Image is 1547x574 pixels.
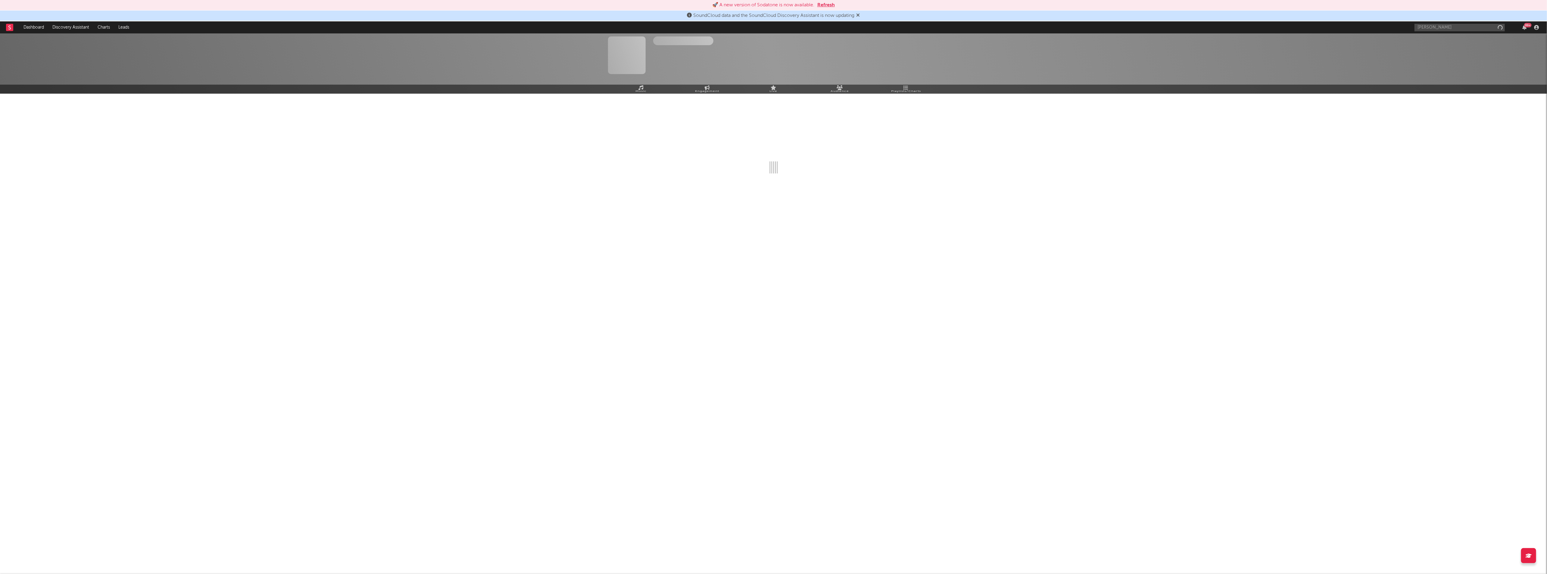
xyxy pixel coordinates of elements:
button: 99+ [1522,25,1527,30]
span: Playlists/Charts [891,89,921,93]
a: Charts [93,21,114,33]
a: Music [608,85,674,94]
span: Dismiss [856,13,860,18]
div: 99 + [1524,23,1532,27]
a: Engagement [674,85,741,94]
span: Audience [831,89,849,93]
span: SoundCloud data and the SoundCloud Discovery Assistant is now updating [694,13,855,18]
a: Playlists/Charts [873,85,939,94]
span: Live [770,89,778,93]
a: Leads [114,21,133,33]
a: Dashboard [19,21,48,33]
span: Engagement [695,89,719,93]
a: Discovery Assistant [48,21,93,33]
a: Live [741,85,807,94]
span: Music [635,89,647,93]
a: Audience [807,85,873,94]
input: Search for artists [1414,24,1505,31]
button: Refresh [817,2,835,9]
div: 🚀 A new version of Sodatone is now available. [712,2,814,9]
